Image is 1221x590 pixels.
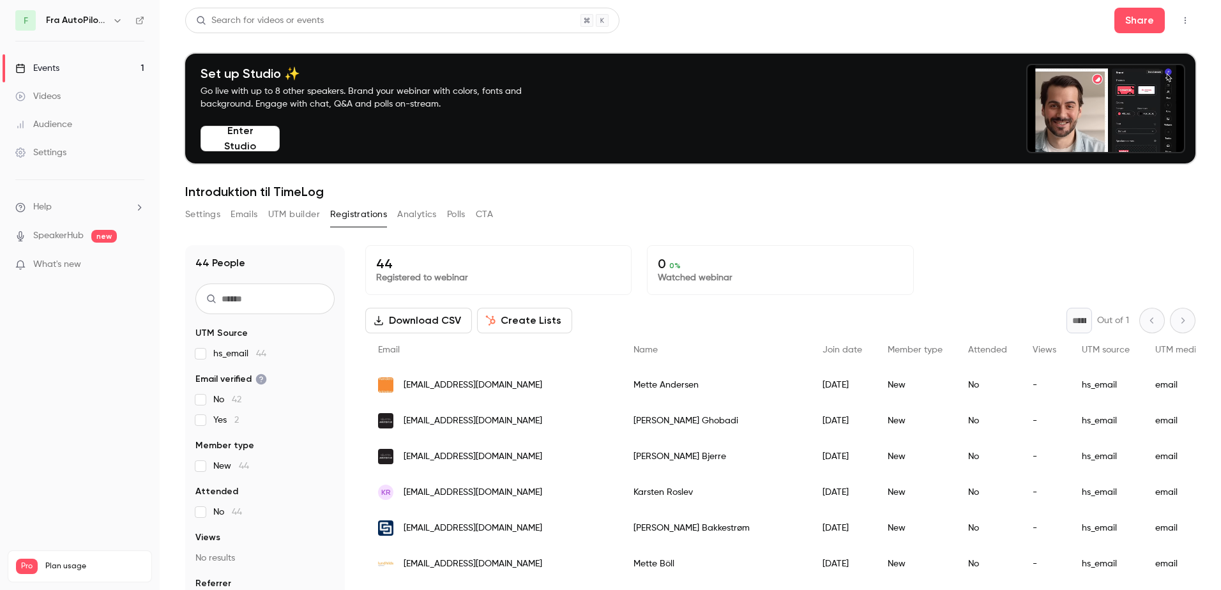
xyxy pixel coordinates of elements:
div: [DATE] [810,367,875,403]
span: 0 % [669,261,681,270]
div: New [875,367,955,403]
span: Attended [968,345,1007,354]
div: No [955,367,1020,403]
h1: Introduktion til TimeLog [185,184,1195,199]
h6: Fra AutoPilot til TimeLog [46,14,107,27]
div: New [875,474,955,510]
span: No [213,393,241,406]
button: Settings [185,204,220,225]
button: Share [1114,8,1165,33]
button: Create Lists [477,308,572,333]
div: hs_email [1069,546,1142,582]
div: New [875,439,955,474]
p: Out of 1 [1097,314,1129,327]
div: [DATE] [810,510,875,546]
div: [DATE] [810,439,875,474]
span: [EMAIL_ADDRESS][DOMAIN_NAME] [404,522,542,535]
div: New [875,510,955,546]
h1: 44 People [195,255,245,271]
p: 44 [376,256,621,271]
iframe: Noticeable Trigger [129,259,144,271]
div: No [955,474,1020,510]
span: [EMAIL_ADDRESS][DOMAIN_NAME] [404,414,542,428]
span: UTM medium [1155,345,1209,354]
img: lundhild.dk [378,556,393,571]
span: New [213,460,249,473]
button: Emails [231,204,257,225]
a: SpeakerHub [33,229,84,243]
span: [EMAIL_ADDRESS][DOMAIN_NAME] [404,486,542,499]
span: Referrer [195,577,231,590]
div: [PERSON_NAME] Bakkestrøm [621,510,810,546]
button: Registrations [330,204,387,225]
div: hs_email [1069,510,1142,546]
div: No [955,403,1020,439]
div: - [1020,439,1069,474]
span: 2 [234,416,239,425]
span: Email [378,345,400,354]
span: Views [195,531,220,544]
p: Watched webinar [658,271,902,284]
span: 44 [232,508,242,517]
span: Attended [195,485,238,498]
div: Events [15,62,59,75]
div: Search for videos or events [196,14,324,27]
span: Join date [823,345,862,354]
div: - [1020,546,1069,582]
button: UTM builder [268,204,320,225]
div: Mette Böll [621,546,810,582]
span: Views [1033,345,1056,354]
p: Go live with up to 8 other speakers. Brand your webinar with colors, fonts and background. Engage... [201,85,552,110]
li: help-dropdown-opener [15,200,144,214]
span: KR [381,487,391,498]
button: Polls [447,204,466,225]
div: Settings [15,146,66,159]
img: randersarkitekten.dk [378,377,393,393]
div: Karsten Roslev [621,474,810,510]
span: Pro [16,559,38,574]
span: [EMAIL_ADDRESS][DOMAIN_NAME] [404,450,542,464]
div: hs_email [1069,367,1142,403]
img: soelvsten-arkitektur.dk [378,449,393,464]
div: Mette Andersen [621,367,810,403]
span: [EMAIL_ADDRESS][DOMAIN_NAME] [404,557,542,571]
span: F [24,14,28,27]
div: [DATE] [810,474,875,510]
div: hs_email [1069,439,1142,474]
div: - [1020,510,1069,546]
span: Member type [195,439,254,452]
span: 42 [232,395,241,404]
span: Email verified [195,373,267,386]
span: What's new [33,258,81,271]
h4: Set up Studio ✨ [201,66,552,81]
div: [PERSON_NAME] Bjerre [621,439,810,474]
div: No [955,510,1020,546]
span: Name [633,345,658,354]
span: No [213,506,242,518]
div: No [955,546,1020,582]
div: No [955,439,1020,474]
div: Videos [15,90,61,103]
span: hs_email [213,347,266,360]
button: Download CSV [365,308,472,333]
div: hs_email [1069,403,1142,439]
span: Yes [213,414,239,427]
button: Analytics [397,204,437,225]
div: - [1020,474,1069,510]
button: CTA [476,204,493,225]
div: [DATE] [810,546,875,582]
span: UTM Source [195,327,248,340]
div: [DATE] [810,403,875,439]
span: Help [33,200,52,214]
span: Member type [888,345,943,354]
img: soelvsten-arkitektur.dk [378,413,393,428]
span: 44 [256,349,266,358]
span: 44 [239,462,249,471]
p: 0 [658,256,902,271]
span: Plan usage [45,561,144,571]
div: hs_email [1069,474,1142,510]
div: - [1020,367,1069,403]
div: New [875,546,955,582]
button: Enter Studio [201,126,280,151]
span: UTM source [1082,345,1130,354]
